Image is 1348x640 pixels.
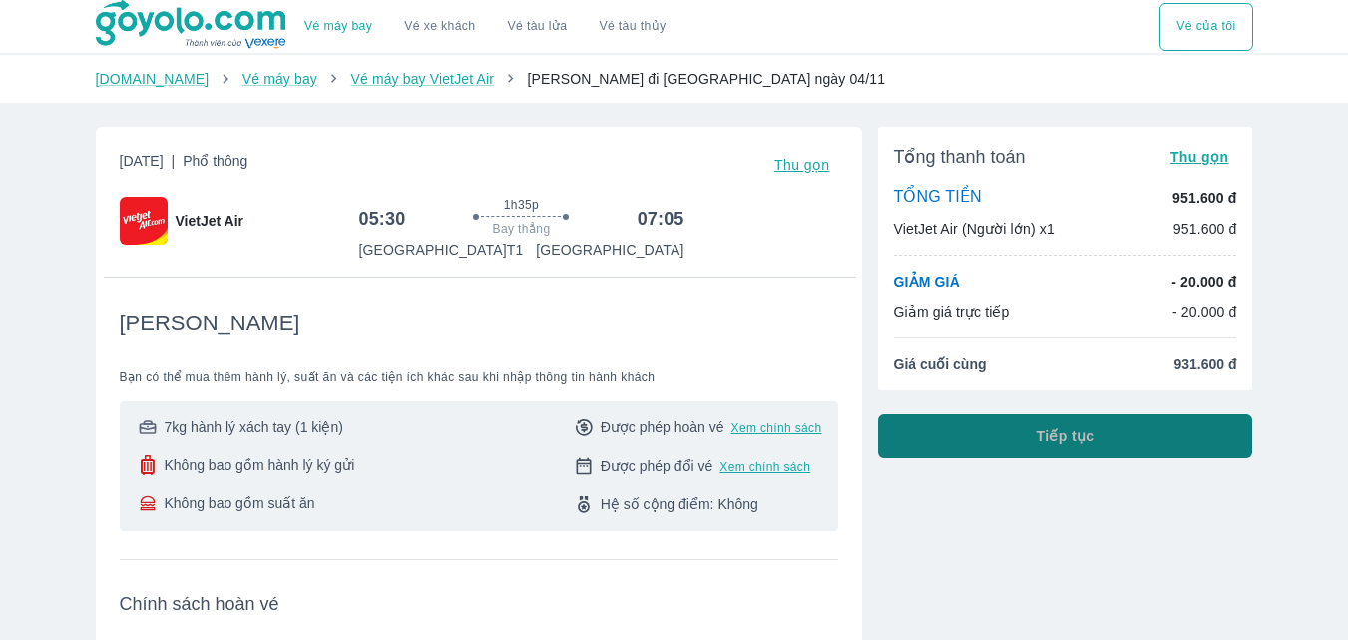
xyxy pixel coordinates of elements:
span: | [172,153,176,169]
h6: 05:30 [358,207,405,231]
p: - 20.000 đ [1172,302,1237,321]
span: Chính sách hoàn vé [120,592,838,616]
a: Vé máy bay VietJet Air [350,71,493,87]
span: Thu gọn [1170,149,1229,165]
button: Vé của tôi [1159,3,1252,51]
p: 951.600 đ [1173,219,1237,239]
div: choose transportation mode [1159,3,1252,51]
a: Vé máy bay [242,71,317,87]
span: Tiếp tục [1037,426,1095,446]
span: Không bao gồm hành lý ký gửi [164,455,354,475]
button: Thu gọn [766,151,838,179]
a: Vé máy bay [304,19,372,34]
button: Tiếp tục [878,414,1253,458]
p: [GEOGRAPHIC_DATA] T1 [358,240,523,260]
span: 931.600 đ [1173,354,1236,374]
button: Xem chính sách [719,459,810,475]
a: [DOMAIN_NAME] [96,71,210,87]
p: Giảm giá trực tiếp [894,302,1010,321]
span: Bay thẳng [493,221,551,237]
span: Bạn có thể mua thêm hành lý, suất ăn và các tiện ích khác sau khi nhập thông tin hành khách [120,369,838,385]
span: [PERSON_NAME] đi [GEOGRAPHIC_DATA] ngày 04/11 [527,71,885,87]
span: Giá cuối cùng [894,354,987,374]
p: 951.600 đ [1172,188,1236,208]
button: Thu gọn [1162,143,1237,171]
span: 7kg hành lý xách tay (1 kiện) [164,417,342,437]
div: choose transportation mode [288,3,681,51]
button: Xem chính sách [731,420,822,436]
button: Vé tàu thủy [583,3,681,51]
span: Được phép hoàn vé [601,417,724,437]
span: [PERSON_NAME] [120,310,300,337]
span: Được phép đổi vé [601,456,713,476]
p: [GEOGRAPHIC_DATA] [536,240,683,260]
span: VietJet Air [176,211,243,231]
span: Tổng thanh toán [894,145,1026,169]
p: TỔNG TIỀN [894,187,982,209]
p: GIẢM GIÁ [894,272,960,292]
h6: 07:05 [638,207,684,231]
span: 1h35p [504,197,539,213]
p: - 20.000 đ [1171,272,1236,292]
a: Vé xe khách [404,19,475,34]
span: Không bao gồm suất ăn [164,493,314,513]
span: Hệ số cộng điểm: Không [601,494,758,514]
nav: breadcrumb [96,69,1253,89]
p: VietJet Air (Người lớn) x1 [894,219,1055,239]
a: Vé tàu lửa [492,3,584,51]
span: Phổ thông [183,153,247,169]
span: Thu gọn [774,157,830,173]
span: [DATE] [120,151,248,179]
